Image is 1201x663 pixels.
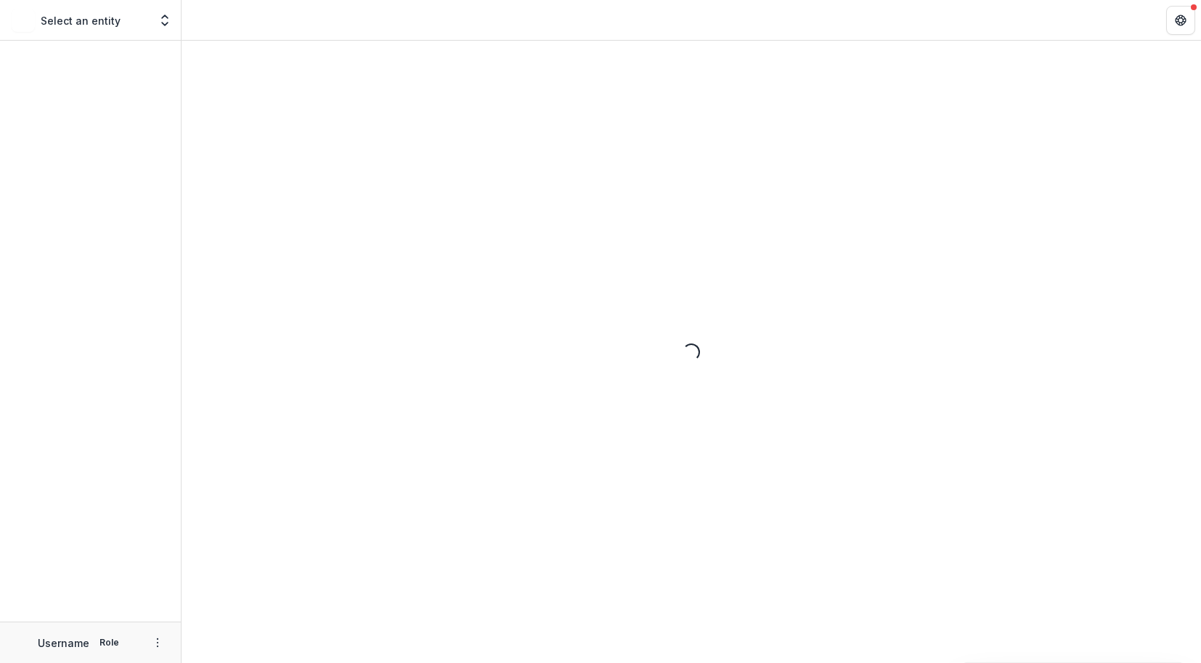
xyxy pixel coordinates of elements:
p: Username [38,635,89,651]
button: More [149,634,166,651]
p: Role [95,636,123,649]
button: Get Help [1166,6,1195,35]
button: Open entity switcher [155,6,175,35]
p: Select an entity [41,13,121,28]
